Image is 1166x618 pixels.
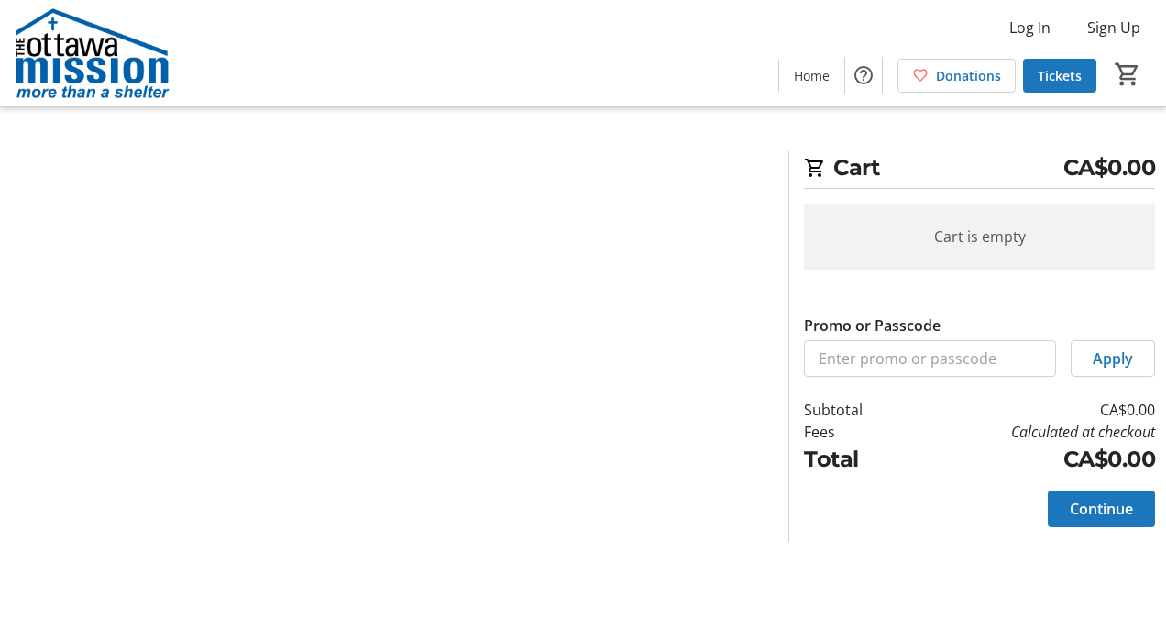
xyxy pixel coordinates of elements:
[995,13,1065,42] button: Log In
[906,399,1155,421] td: CA$0.00
[1009,17,1050,39] span: Log In
[1048,491,1155,527] button: Continue
[804,399,906,421] td: Subtotal
[804,204,1155,270] div: Cart is empty
[1087,17,1140,39] span: Sign Up
[1111,58,1144,91] button: Cart
[804,151,1155,189] h2: Cart
[804,421,906,443] td: Fees
[1023,59,1096,93] a: Tickets
[1071,340,1155,377] button: Apply
[804,315,940,337] label: Promo or Passcode
[794,66,830,85] span: Home
[779,59,844,93] a: Home
[804,340,1056,377] input: Enter promo or passcode
[1072,13,1155,42] button: Sign Up
[1093,348,1133,370] span: Apply
[1038,66,1082,85] span: Tickets
[897,59,1016,93] a: Donations
[936,66,1001,85] span: Donations
[804,443,906,476] td: Total
[1070,498,1133,520] span: Continue
[845,57,882,94] button: Help
[906,443,1155,476] td: CA$0.00
[11,7,174,99] img: The Ottawa Mission's Logo
[1063,151,1156,184] span: CA$0.00
[906,421,1155,443] td: Calculated at checkout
